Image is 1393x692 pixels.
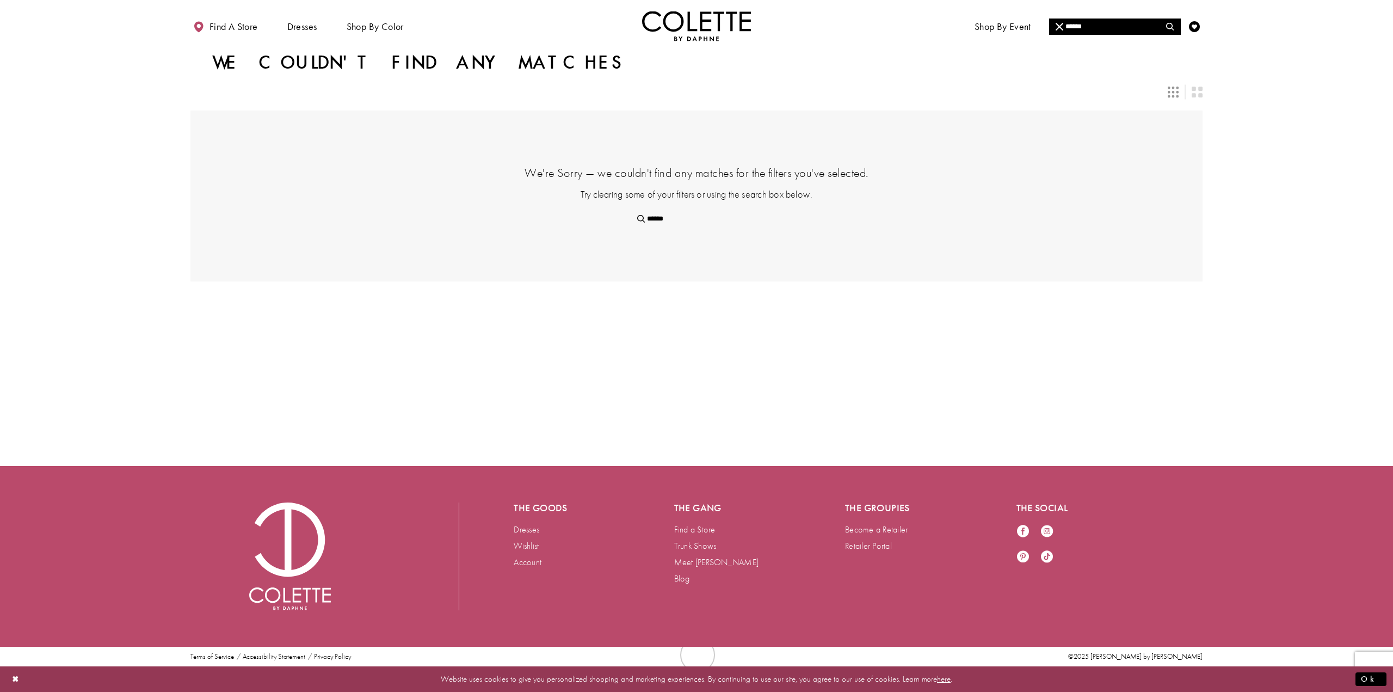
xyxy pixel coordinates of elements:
[514,524,539,535] a: Dresses
[1011,519,1070,570] ul: Follow us
[674,503,802,513] h5: The gang
[190,11,260,41] a: Find a store
[314,653,351,660] a: Privacy Policy
[514,556,541,568] a: Account
[845,503,972,513] h5: The groupies
[1016,524,1030,539] a: Visit our Facebook - Opens in new tab
[937,673,951,684] a: here
[1186,11,1203,41] a: Check Wishlist
[674,524,716,535] a: Find a Store
[631,211,652,227] button: Submit Search
[1355,672,1386,686] button: Submit Dialog
[249,503,331,610] img: Colette by Daphne
[243,653,305,660] a: Accessibility Statement
[975,21,1031,32] span: Shop By Event
[1159,19,1180,35] button: Submit Search
[285,11,320,41] span: Dresses
[190,653,234,660] a: Terms of Service
[642,11,751,41] img: Colette by Daphne
[845,524,908,535] a: Become a Retailer
[674,556,759,568] a: Meet [PERSON_NAME]
[845,540,892,552] a: Retailer Portal
[1049,19,1180,35] input: Search
[1040,524,1053,539] a: Visit our Instagram - Opens in new tab
[514,503,630,513] h5: The goods
[1016,503,1144,513] h5: The social
[972,11,1034,41] span: Shop By Event
[287,21,317,32] span: Dresses
[674,540,717,552] a: Trunk Shows
[184,80,1209,104] div: Layout Controls
[212,52,627,74] h1: We couldn't find any matches
[1162,11,1179,41] a: Toggle search
[1049,19,1070,35] button: Close Search
[1040,550,1053,565] a: Visit our TikTok - Opens in new tab
[1016,550,1030,565] a: Visit our Pinterest - Opens in new tab
[674,573,690,584] a: Blog
[245,187,1148,201] p: Try clearing some of your filters or using the search box below.
[642,11,751,41] a: Visit Home Page
[631,211,763,227] input: Search
[186,653,355,660] ul: Post footer menu
[344,11,406,41] span: Shop by color
[1068,652,1203,661] span: ©2025 [PERSON_NAME] by [PERSON_NAME]
[1049,19,1181,35] div: Search form
[209,21,258,32] span: Find a store
[514,540,539,552] a: Wishlist
[78,672,1315,687] p: Website uses cookies to give you personalized shopping and marketing experiences. By continuing t...
[7,670,25,689] button: Close Dialog
[249,503,331,610] a: Visit Colette by Daphne Homepage
[1168,87,1179,97] span: Switch layout to 3 columns
[1192,87,1203,97] span: Switch layout to 2 columns
[245,165,1148,181] h4: We're Sorry — we couldn't find any matches for the filters you've selected.
[631,211,763,227] div: Search form
[1058,11,1138,41] a: Meet the designer
[347,21,404,32] span: Shop by color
